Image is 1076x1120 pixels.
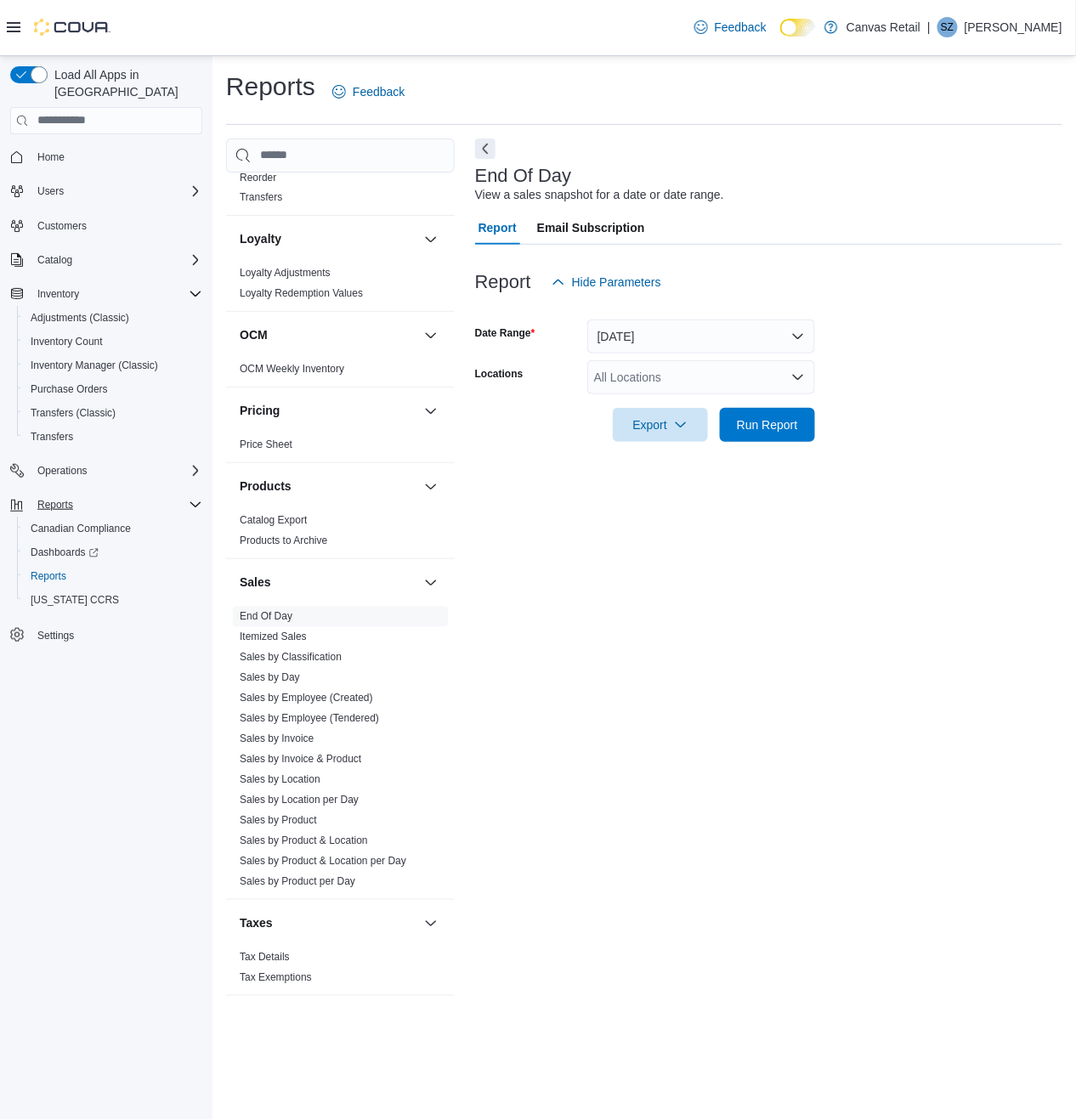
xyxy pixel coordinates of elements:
button: Users [31,181,71,201]
button: Hide Parameters [545,265,668,299]
button: Run Report [720,408,815,442]
p: [PERSON_NAME] [965,17,1062,37]
span: Purchase Orders [24,379,202,399]
label: Locations [475,367,524,381]
span: Catalog [37,253,72,267]
div: Loyalty [226,263,455,311]
a: Home [31,147,71,167]
button: Users [3,179,209,203]
button: Export [613,408,708,442]
a: Sales by Product per Day [240,876,355,888]
a: Inventory Count [24,331,110,352]
a: Reports [24,566,73,586]
a: Canadian Compliance [24,518,138,539]
div: Sales [226,607,455,899]
h3: End Of Day [475,166,572,186]
button: Operations [31,461,94,481]
button: Inventory [31,284,86,304]
img: Cova [34,19,110,36]
h3: Report [475,272,531,292]
div: OCM [226,359,455,387]
a: Feedback [688,10,773,44]
span: Settings [31,624,202,645]
span: Customers [37,219,87,233]
span: Canadian Compliance [24,518,202,539]
a: Sales by Product & Location per Day [240,856,406,868]
button: Next [475,139,496,159]
span: Export [623,408,698,442]
button: Customers [3,213,209,238]
span: Inventory [31,284,202,304]
span: Email Subscription [537,211,645,245]
span: Reports [31,569,66,583]
a: Dashboards [17,540,209,564]
a: Sales by Day [240,672,300,684]
a: OCM Weekly Inventory [240,364,344,376]
span: Reports [31,495,202,515]
button: Pricing [240,403,417,420]
a: End Of Day [240,611,292,623]
span: Inventory Count [31,335,103,348]
a: Customers [31,216,93,236]
button: Operations [3,459,209,483]
button: Purchase Orders [17,377,209,401]
span: Adjustments (Classic) [31,311,129,325]
span: Home [31,146,202,167]
button: Products [421,477,441,497]
a: Reorder [240,172,276,184]
span: Purchase Orders [31,382,108,396]
a: Sales by Location [240,774,320,786]
a: Transfers (Classic) [24,403,122,423]
a: Sales by Invoice [240,733,314,745]
p: | [927,17,931,37]
span: Inventory [37,287,79,301]
span: Inventory Manager (Classic) [24,355,202,376]
button: Products [240,478,417,495]
a: Sales by Employee (Created) [240,693,373,704]
button: Home [3,144,209,169]
span: Transfers (Classic) [31,406,116,420]
button: Inventory [3,282,209,306]
a: Tax Details [240,952,290,964]
a: Products to Archive [240,535,327,547]
span: Customers [31,215,202,236]
input: Dark Mode [780,19,816,37]
span: Reports [24,566,202,586]
button: Catalog [3,248,209,272]
span: [US_STATE] CCRS [31,593,119,607]
span: Operations [37,464,88,478]
span: Users [37,184,64,198]
label: Date Range [475,326,535,340]
a: Purchase Orders [24,379,115,399]
span: Home [37,150,65,164]
span: Washington CCRS [24,590,202,610]
a: Dashboards [24,542,105,563]
a: Inventory Manager (Classic) [24,355,165,376]
span: SZ [941,17,954,37]
button: [DATE] [587,320,815,354]
p: Canvas Retail [847,17,920,37]
a: Tax Exemptions [240,972,312,984]
button: Canadian Compliance [17,517,209,540]
button: OCM [240,327,417,344]
div: Products [226,511,455,558]
button: Reports [31,495,80,515]
div: Pricing [226,435,455,462]
button: Adjustments (Classic) [17,306,209,330]
a: Feedback [326,75,411,109]
span: Hide Parameters [572,274,661,291]
h3: OCM [240,327,268,344]
button: Taxes [421,914,441,934]
span: Settings [37,629,74,642]
span: Run Report [737,416,798,433]
span: Users [31,181,202,201]
a: Loyalty Redemption Values [240,288,363,300]
a: Sales by Product [240,815,317,827]
span: Adjustments (Classic) [24,308,202,328]
nav: Complex example [10,138,202,692]
h3: Loyalty [240,231,281,248]
button: Sales [240,574,417,591]
span: Operations [31,461,202,481]
span: Feedback [353,83,405,100]
span: Dashboards [24,542,202,563]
